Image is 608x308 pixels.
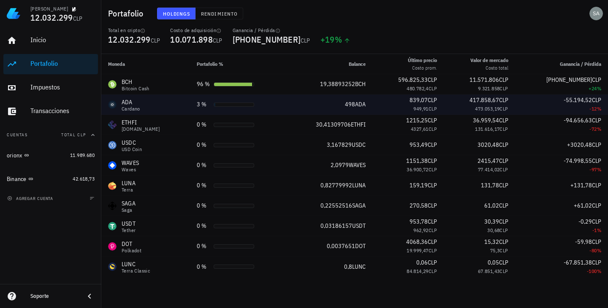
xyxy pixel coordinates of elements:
[546,76,592,84] span: [PHONE_NUMBER]
[320,202,352,209] span: 0,22552516
[406,116,428,124] span: 1215,25
[429,227,437,233] span: CLP
[352,202,366,209] span: SAGA
[122,127,160,132] div: [DOMAIN_NAME]
[7,176,27,183] div: Binance
[428,141,437,149] span: CLP
[406,157,428,165] span: 1151,38
[428,259,437,266] span: CLP
[499,268,508,274] span: CLP
[355,242,366,250] span: DOT
[410,218,428,225] span: 953,78
[564,116,592,124] span: -94.656,63
[410,96,428,104] span: 839,07
[597,247,601,254] span: %
[122,260,150,268] div: LUNC
[475,126,499,132] span: 131.616,17
[201,11,238,17] span: Rendimiento
[522,105,601,113] div: -12
[3,101,98,122] a: Transacciones
[499,218,508,225] span: CLP
[108,242,117,251] div: DOT-icon
[597,166,601,173] span: %
[3,169,98,189] a: Binance 42.618,73
[351,121,366,128] span: ETHFI
[122,240,141,248] div: DOT
[108,222,117,230] div: USDT-icon
[108,121,117,129] div: ETHFI-icon
[122,78,149,86] div: BCH
[30,107,95,115] div: Transacciones
[592,218,601,225] span: CLP
[197,242,210,251] div: 0 %
[197,222,210,230] div: 0 %
[108,27,160,34] div: Total en cripto
[122,219,136,228] div: USDT
[589,7,603,20] div: avatar
[429,268,437,274] span: CLP
[560,61,601,67] span: Ganancia / Pérdida
[499,105,508,112] span: CLP
[592,259,601,266] span: CLP
[428,76,437,84] span: CLP
[522,267,601,276] div: -100
[575,238,592,246] span: -59,98
[70,152,95,158] span: 11.989.680
[327,242,355,250] span: 0,0037651
[3,145,98,165] a: orionx 11.989.680
[352,181,366,189] span: LUNA
[570,181,592,189] span: +131,78
[490,247,500,254] span: 75,3
[413,227,428,233] span: 962,92
[410,141,428,149] span: 953,49
[597,105,601,112] span: %
[597,85,601,92] span: %
[316,121,351,128] span: 30,41309706
[301,37,310,44] span: CLP
[197,140,210,149] div: 0 %
[592,238,601,246] span: CLP
[30,293,78,300] div: Soporte
[499,96,508,104] span: CLP
[499,85,508,92] span: CLP
[428,96,437,104] span: CLP
[108,202,117,210] div: SAGA-icon
[30,83,95,91] div: Impuestos
[592,181,601,189] span: CLP
[163,11,190,17] span: Holdings
[499,202,508,209] span: CLP
[592,141,601,149] span: CLP
[478,157,499,165] span: 2415,47
[233,34,301,45] span: [PHONE_NUMBER]
[522,165,601,174] div: -97
[122,118,160,127] div: ETHFI
[3,125,98,145] button: CuentasTotal CLP
[597,126,601,132] span: %
[574,202,592,209] span: +61,02
[522,84,601,93] div: +24
[478,166,500,173] span: 77.414,02
[101,54,190,74] th: Moneda
[122,147,142,152] div: USD Coin
[487,227,499,233] span: 30,68
[410,202,428,209] span: 270,58
[484,238,499,246] span: 15,32
[522,226,601,235] div: -1
[428,116,437,124] span: CLP
[407,247,429,254] span: 19.999,47
[122,106,140,111] div: Cardano
[499,247,508,254] span: CLP
[429,105,437,112] span: CLP
[499,259,508,266] span: CLP
[7,7,20,20] img: LedgiFi
[122,86,149,91] div: Bitcoin Cash
[349,61,366,67] span: Balance
[473,116,499,124] span: 36.959,54
[592,96,601,104] span: CLP
[197,262,210,271] div: 0 %
[195,8,243,19] button: Rendimiento
[9,196,53,201] span: agregar cuenta
[578,218,592,225] span: -0,29
[233,27,310,34] div: Ganancia / Pérdida
[122,98,140,106] div: ADA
